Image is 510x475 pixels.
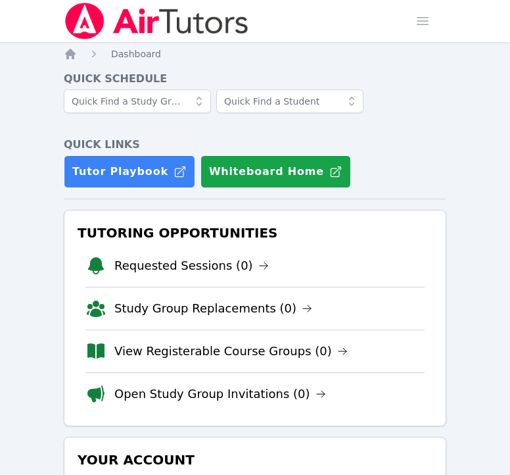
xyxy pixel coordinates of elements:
span: Dashboard [111,49,161,59]
h4: Quick Links [64,137,446,153]
button: Whiteboard Home [200,155,351,188]
nav: Breadcrumb [64,47,446,61]
h3: Tutoring Opportunities [75,221,435,245]
a: Study Group Replacements (0) [114,299,312,318]
a: Open Study Group Invitations (0) [114,385,326,403]
a: View Registerable Course Groups (0) [114,342,348,361]
input: Quick Find a Student [216,89,363,113]
img: Air Tutors [64,3,250,39]
a: Requested Sessions (0) [114,257,269,275]
a: Tutor Playbook [64,155,195,188]
h3: Your Account [75,448,435,472]
a: Dashboard [111,47,161,61]
input: Quick Find a Study Group [64,89,211,113]
h4: Quick Schedule [64,71,446,87]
